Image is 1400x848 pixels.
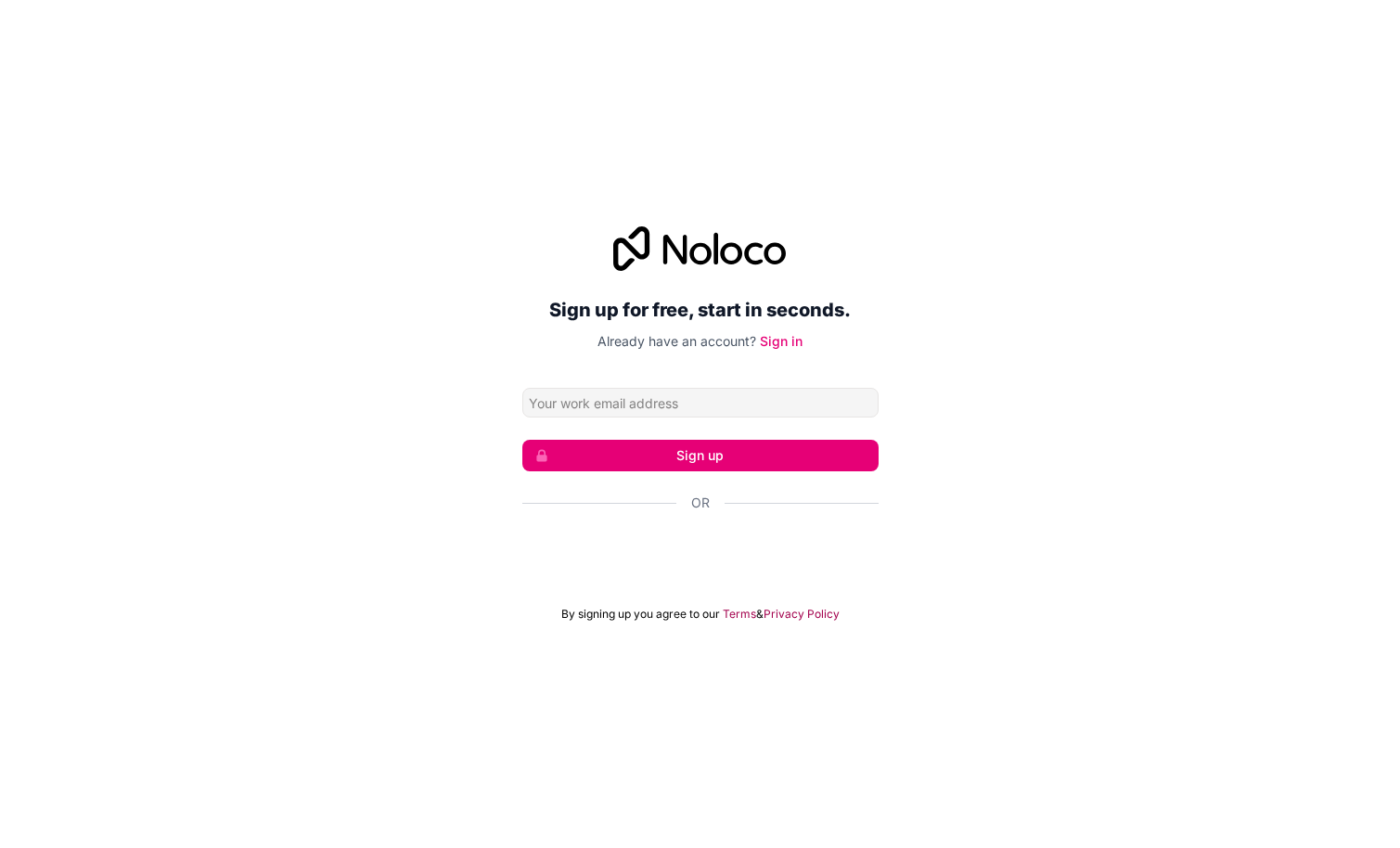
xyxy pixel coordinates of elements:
[522,388,879,418] input: Email address
[597,333,756,349] span: Already have an account?
[764,607,840,622] a: Privacy Policy
[691,494,710,512] span: Or
[756,607,764,622] span: &
[723,607,756,622] a: Terms
[522,440,879,471] button: Sign up
[522,293,879,327] h2: Sign up for free, start in seconds.
[561,607,720,622] span: By signing up you agree to our
[760,333,803,349] a: Sign in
